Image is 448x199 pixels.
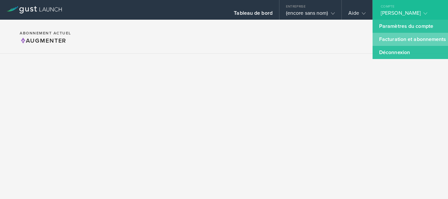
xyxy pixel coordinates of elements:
[348,10,359,16] font: Aide
[286,10,328,16] font: (encore sans nom)
[20,31,71,35] font: Abonnement actuel
[381,5,395,9] font: Compte
[234,10,273,16] font: Tableau de bord
[26,37,66,44] font: Augmenter
[286,5,306,9] font: Entreprise
[415,168,448,199] iframe: Chat Widget
[415,168,448,199] div: Widget de chat
[381,10,421,16] font: [PERSON_NAME]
